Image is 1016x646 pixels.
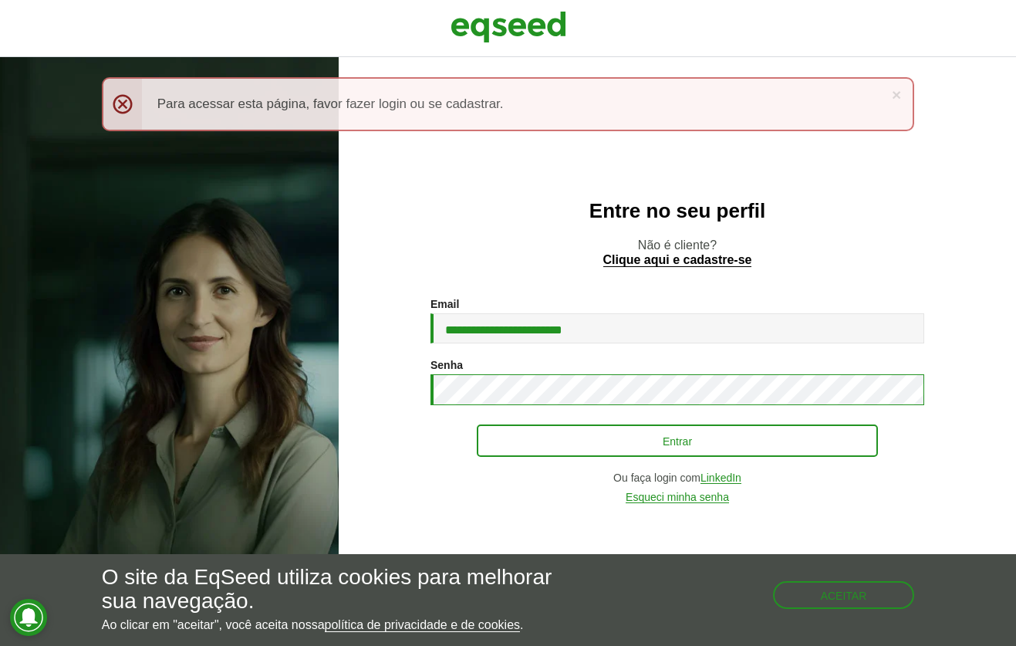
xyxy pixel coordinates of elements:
[773,581,915,609] button: Aceitar
[325,619,521,632] a: política de privacidade e de cookies
[626,492,729,503] a: Esqueci minha senha
[102,77,915,131] div: Para acessar esta página, favor fazer login ou se cadastrar.
[102,617,589,632] p: Ao clicar em "aceitar", você aceita nossa .
[477,424,878,457] button: Entrar
[370,200,985,222] h2: Entre no seu perfil
[102,566,589,614] h5: O site da EqSeed utiliza cookies para melhorar sua navegação.
[700,472,741,484] a: LinkedIn
[430,299,459,309] label: Email
[892,86,901,103] a: ×
[603,254,752,267] a: Clique aqui e cadastre-se
[430,360,463,370] label: Senha
[451,8,566,46] img: EqSeed Logo
[370,238,985,267] p: Não é cliente?
[430,472,924,484] div: Ou faça login com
